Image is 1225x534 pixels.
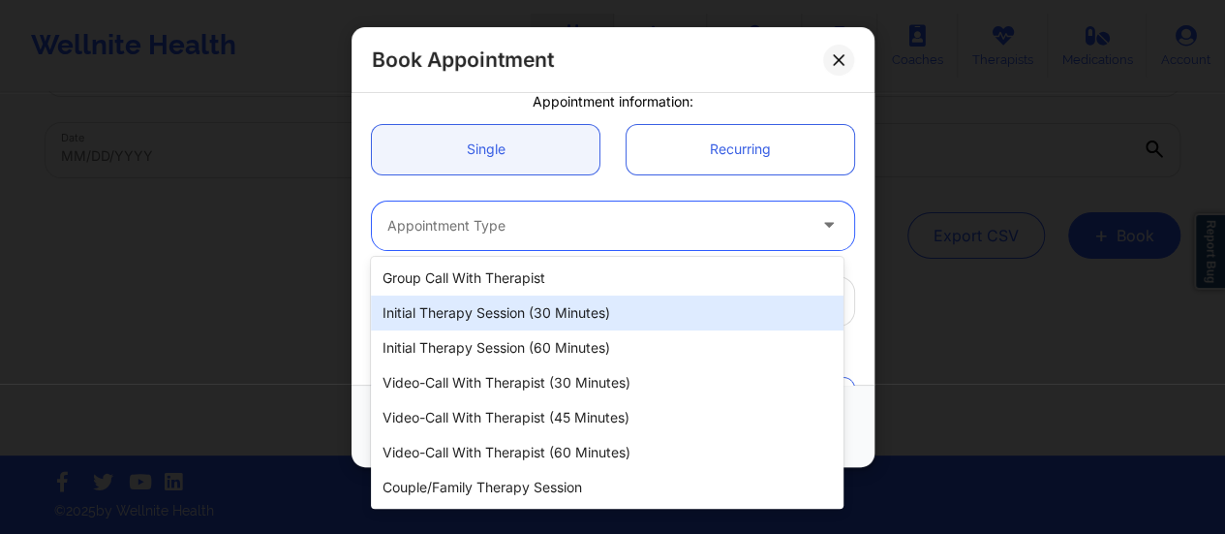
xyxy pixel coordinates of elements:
[372,125,599,174] a: Single
[371,261,843,296] div: Group Call with Therapist
[627,125,854,174] a: Recurring
[358,92,868,111] div: Appointment information:
[371,435,843,470] div: Video-Call with Therapist (60 minutes)
[358,346,868,365] div: Patient information:
[371,365,843,400] div: Video-Call with Therapist (30 minutes)
[371,470,843,505] div: Couple/Family Therapy Session
[371,400,843,435] div: Video-Call with Therapist (45 minutes)
[371,330,843,365] div: Initial Therapy Session (60 minutes)
[372,47,554,73] h2: Book Appointment
[371,296,843,330] div: Initial Therapy Session (30 minutes)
